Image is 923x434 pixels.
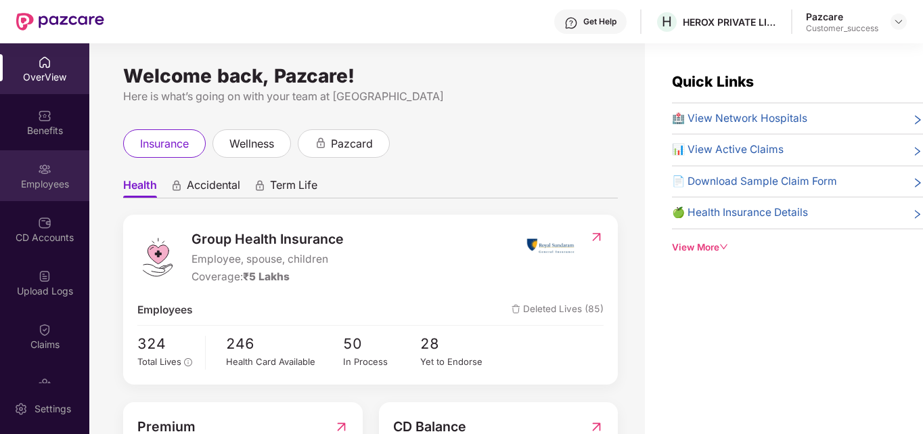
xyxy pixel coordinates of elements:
[192,229,344,250] span: Group Health Insurance
[912,176,923,190] span: right
[254,179,266,192] div: animation
[512,305,520,313] img: deleteIcon
[343,332,421,355] span: 50
[137,332,196,355] span: 324
[137,356,181,367] span: Total Lives
[14,402,28,416] img: svg+xml;base64,PHN2ZyBpZD0iU2V0dGluZy0yMHgyMCIgeG1sbnM9Imh0dHA6Ly93d3cudzMub3JnLzIwMDAvc3ZnIiB3aW...
[30,402,75,416] div: Settings
[719,242,729,252] span: down
[229,135,274,152] span: wellness
[683,16,778,28] div: HEROX PRIVATE LIMITED
[38,323,51,337] img: svg+xml;base64,PHN2ZyBpZD0iQ2xhaW0iIHhtbG5zPSJodHRwOi8vd3d3LnczLm9yZy8yMDAwL3N2ZyIgd2lkdGg9IjIwIi...
[512,302,604,318] span: Deleted Lives (85)
[331,135,373,152] span: pazcard
[38,56,51,69] img: svg+xml;base64,PHN2ZyBpZD0iSG9tZSIgeG1sbnM9Imh0dHA6Ly93d3cudzMub3JnLzIwMDAvc3ZnIiB3aWR0aD0iMjAiIG...
[525,229,576,263] img: insurerIcon
[589,230,604,244] img: RedirectIcon
[662,14,672,30] span: H
[137,302,193,318] span: Employees
[123,178,157,198] span: Health
[672,142,784,158] span: 📊 View Active Claims
[184,358,192,366] span: info-circle
[672,204,808,221] span: 🍏 Health Insurance Details
[123,70,618,81] div: Welcome back, Pazcare!
[123,88,618,105] div: Here is what’s going on with your team at [GEOGRAPHIC_DATA]
[226,332,342,355] span: 246
[171,179,183,192] div: animation
[893,16,904,27] img: svg+xml;base64,PHN2ZyBpZD0iRHJvcGRvd24tMzJ4MzIiIHhtbG5zPSJodHRwOi8vd3d3LnczLm9yZy8yMDAwL3N2ZyIgd2...
[38,376,51,390] img: svg+xml;base64,PHN2ZyBpZD0iRW5kb3JzZW1lbnRzIiB4bWxucz0iaHR0cDovL3d3dy53My5vcmcvMjAwMC9zdmciIHdpZH...
[16,13,104,30] img: New Pazcare Logo
[187,178,240,198] span: Accidental
[137,237,178,278] img: logo
[672,173,837,190] span: 📄 Download Sample Claim Form
[806,23,878,34] div: Customer_success
[243,270,290,283] span: ₹5 Lakhs
[806,10,878,23] div: Pazcare
[38,216,51,230] img: svg+xml;base64,PHN2ZyBpZD0iQ0RfQWNjb3VudHMiIGRhdGEtbmFtZT0iQ0QgQWNjb3VudHMiIHhtbG5zPSJodHRwOi8vd3...
[38,162,51,176] img: svg+xml;base64,PHN2ZyBpZD0iRW1wbG95ZWVzIiB4bWxucz0iaHR0cDovL3d3dy53My5vcmcvMjAwMC9zdmciIHdpZHRoPS...
[672,110,807,127] span: 🏥 View Network Hospitals
[672,73,754,90] span: Quick Links
[140,135,189,152] span: insurance
[192,269,344,285] div: Coverage:
[420,355,498,369] div: Yet to Endorse
[912,113,923,127] span: right
[270,178,317,198] span: Term Life
[672,240,923,255] div: View More
[38,109,51,123] img: svg+xml;base64,PHN2ZyBpZD0iQmVuZWZpdHMiIHhtbG5zPSJodHRwOi8vd3d3LnczLm9yZy8yMDAwL3N2ZyIgd2lkdGg9Ij...
[564,16,578,30] img: svg+xml;base64,PHN2ZyBpZD0iSGVscC0zMngzMiIgeG1sbnM9Imh0dHA6Ly93d3cudzMub3JnLzIwMDAvc3ZnIiB3aWR0aD...
[420,332,498,355] span: 28
[315,137,327,149] div: animation
[583,16,616,27] div: Get Help
[38,269,51,283] img: svg+xml;base64,PHN2ZyBpZD0iVXBsb2FkX0xvZ3MiIGRhdGEtbmFtZT0iVXBsb2FkIExvZ3MiIHhtbG5zPSJodHRwOi8vd3...
[226,355,342,369] div: Health Card Available
[192,251,344,267] span: Employee, spouse, children
[912,144,923,158] span: right
[912,207,923,221] span: right
[343,355,421,369] div: In Process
